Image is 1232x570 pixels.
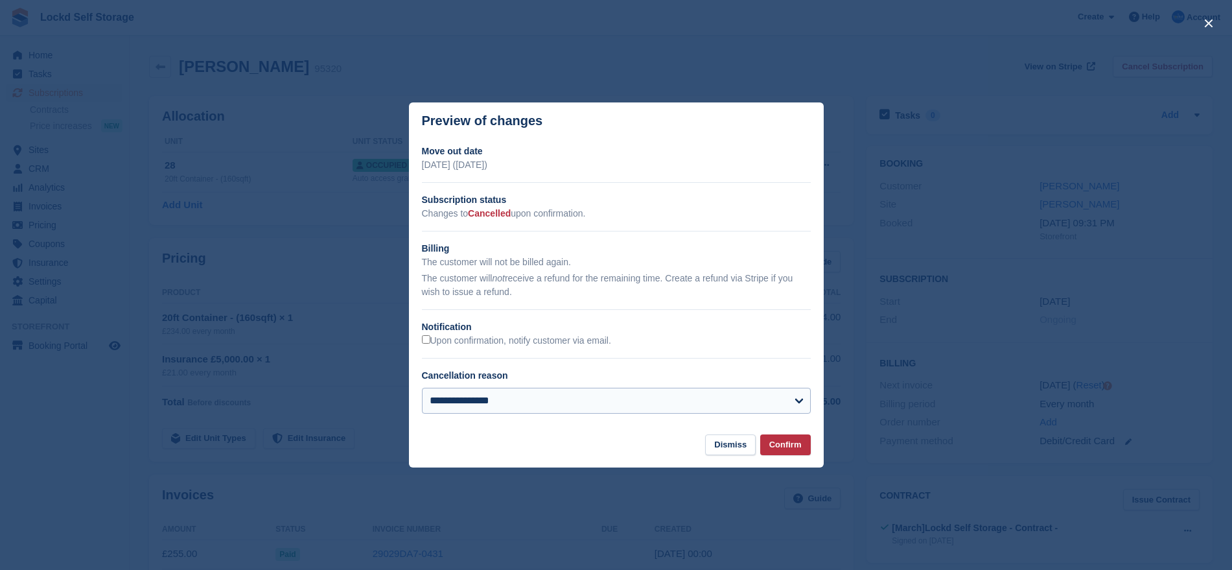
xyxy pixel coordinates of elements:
button: Confirm [760,434,811,456]
h2: Subscription status [422,193,811,207]
h2: Billing [422,242,811,255]
label: Upon confirmation, notify customer via email. [422,335,611,347]
h2: Notification [422,320,811,334]
p: The customer will receive a refund for the remaining time. Create a refund via Stripe if you wish... [422,272,811,299]
button: Dismiss [705,434,756,456]
em: not [492,273,504,283]
input: Upon confirmation, notify customer via email. [422,335,430,344]
button: close [1198,13,1219,34]
h2: Move out date [422,145,811,158]
p: Changes to upon confirmation. [422,207,811,220]
label: Cancellation reason [422,370,508,381]
p: [DATE] ([DATE]) [422,158,811,172]
p: Preview of changes [422,113,543,128]
span: Cancelled [468,208,511,219]
p: The customer will not be billed again. [422,255,811,269]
